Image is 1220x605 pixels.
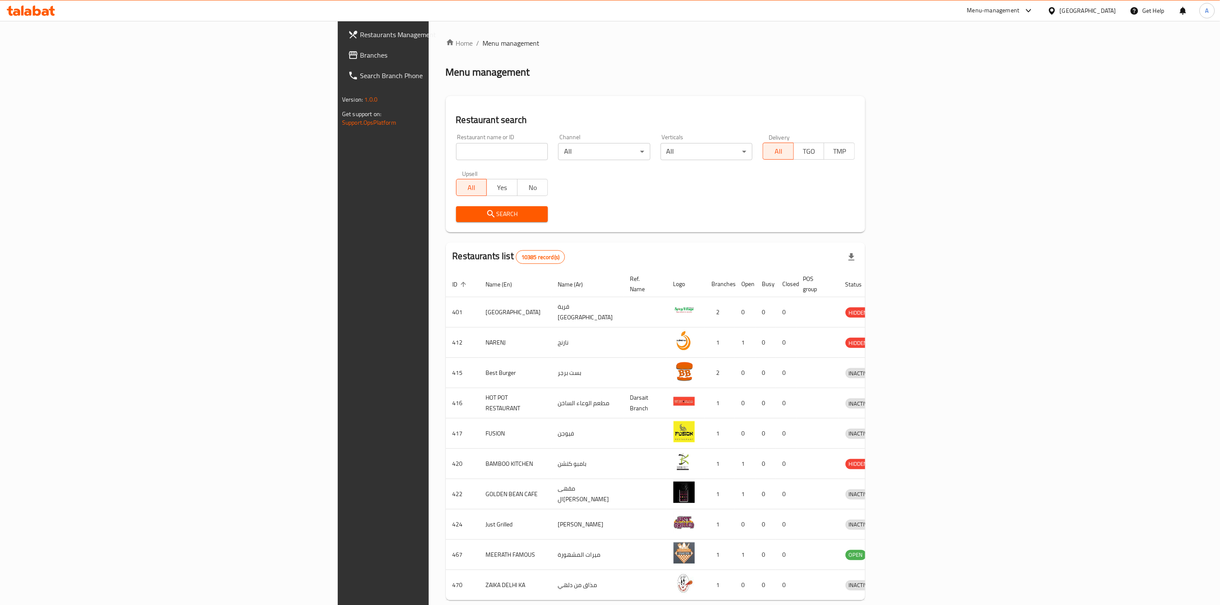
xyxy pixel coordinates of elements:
[551,540,623,570] td: ميرات المشهورة
[705,509,735,540] td: 1
[755,297,776,327] td: 0
[776,449,796,479] td: 0
[1205,6,1209,15] span: A
[705,327,735,358] td: 1
[846,550,866,560] span: OPEN
[735,297,755,327] td: 0
[735,418,755,449] td: 0
[846,489,875,499] span: INACTIVE
[846,368,875,378] span: INACTIVE
[516,253,565,261] span: 10385 record(s)
[705,358,735,388] td: 2
[551,449,623,479] td: بامبو كتشن
[735,327,755,358] td: 1
[755,509,776,540] td: 0
[824,143,855,160] button: TMP
[490,181,514,194] span: Yes
[705,540,735,570] td: 1
[558,143,650,160] div: All
[517,179,548,196] button: No
[846,338,871,348] div: HIDDEN
[841,247,862,267] div: Export file
[453,250,565,264] h2: Restaurants list
[551,418,623,449] td: فيوجن
[776,509,796,540] td: 0
[776,358,796,388] td: 0
[776,570,796,600] td: 0
[341,45,541,65] a: Branches
[846,368,875,378] div: INACTIVE
[776,479,796,509] td: 0
[360,50,535,60] span: Branches
[776,297,796,327] td: 0
[967,6,1020,16] div: Menu-management
[630,274,656,294] span: Ref. Name
[446,271,914,600] table: enhanced table
[673,482,695,503] img: GOLDEN BEAN CAFE
[705,271,735,297] th: Branches
[776,327,796,358] td: 0
[551,509,623,540] td: [PERSON_NAME]
[755,327,776,358] td: 0
[456,206,548,222] button: Search
[623,388,667,418] td: Darsait Branch
[558,279,594,289] span: Name (Ar)
[828,145,851,158] span: TMP
[846,520,875,529] span: INACTIVE
[735,570,755,600] td: 0
[705,297,735,327] td: 2
[661,143,753,160] div: All
[846,308,871,318] span: HIDDEN
[705,418,735,449] td: 1
[456,143,548,160] input: Search for restaurant name or ID..
[755,449,776,479] td: 0
[846,398,875,409] div: INACTIVE
[341,65,541,86] a: Search Branch Phone
[460,181,484,194] span: All
[456,179,487,196] button: All
[673,421,695,442] img: FUSION
[673,360,695,382] img: Best Burger
[755,388,776,418] td: 0
[551,297,623,327] td: قرية [GEOGRAPHIC_DATA]
[846,279,873,289] span: Status
[705,570,735,600] td: 1
[673,542,695,564] img: MEERATH FAMOUS
[767,145,790,158] span: All
[735,388,755,418] td: 0
[551,358,623,388] td: بست برجر
[755,540,776,570] td: 0
[846,429,875,438] span: INACTIVE
[667,271,705,297] th: Logo
[776,540,796,570] td: 0
[803,274,828,294] span: POS group
[776,271,796,297] th: Closed
[342,117,396,128] a: Support.OpsPlatform
[673,512,695,533] img: Just Grilled
[769,134,790,140] label: Delivery
[673,451,695,473] img: BAMBOO KITCHEN
[705,388,735,418] td: 1
[793,143,825,160] button: TGO
[755,271,776,297] th: Busy
[342,94,363,105] span: Version:
[364,94,377,105] span: 1.0.0
[846,459,871,469] span: HIDDEN
[446,38,865,48] nav: breadcrumb
[551,388,623,418] td: مطعم الوعاء الساخن
[763,143,794,160] button: All
[463,209,541,219] span: Search
[456,114,855,126] h2: Restaurant search
[735,358,755,388] td: 0
[735,271,755,297] th: Open
[673,300,695,321] img: Spicy Village
[705,449,735,479] td: 1
[521,181,545,194] span: No
[846,580,875,590] div: INACTIVE
[516,250,565,264] div: Total records count
[776,388,796,418] td: 0
[755,570,776,600] td: 0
